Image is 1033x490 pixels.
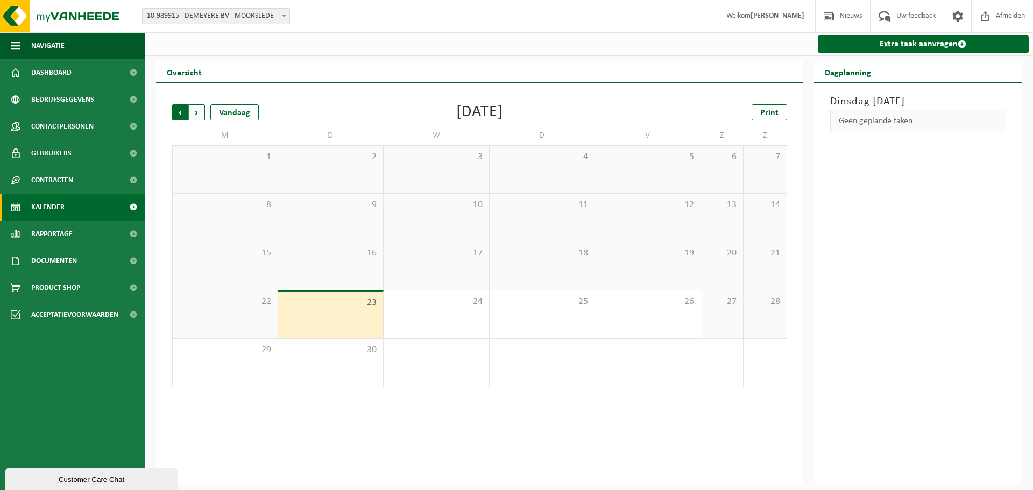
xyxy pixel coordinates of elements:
td: D [490,126,596,145]
span: 6 [706,151,738,163]
span: 10 [389,199,484,211]
span: 12 [600,199,695,211]
td: Z [701,126,744,145]
span: Bedrijfsgegevens [31,86,94,113]
span: Contactpersonen [31,113,94,140]
span: 10-989915 - DEMEYERE BV - MOORSLEDE [142,8,290,24]
span: 3 [389,151,484,163]
h2: Dagplanning [814,61,882,82]
span: Dashboard [31,59,72,86]
span: 11 [495,199,590,211]
span: 4 [495,151,590,163]
span: 5 [600,151,695,163]
span: 2 [284,151,378,163]
span: 18 [495,247,590,259]
iframe: chat widget [5,466,180,490]
span: Volgende [189,104,205,120]
td: Z [744,126,787,145]
span: 17 [389,247,484,259]
span: 20 [706,247,738,259]
span: 13 [706,199,738,211]
span: 16 [284,247,378,259]
span: 8 [178,199,272,211]
span: 30 [284,344,378,356]
span: 29 [178,344,272,356]
span: 9 [284,199,378,211]
span: 21 [749,247,781,259]
span: 25 [495,296,590,308]
div: Geen geplande taken [830,110,1007,132]
span: 26 [600,296,695,308]
h3: Dinsdag [DATE] [830,94,1007,110]
strong: [PERSON_NAME] [751,12,804,20]
span: 15 [178,247,272,259]
td: D [278,126,384,145]
span: 10-989915 - DEMEYERE BV - MOORSLEDE [143,9,289,24]
span: Navigatie [31,32,65,59]
span: Product Shop [31,274,80,301]
span: Vorige [172,104,188,120]
span: Print [760,109,779,117]
a: Print [752,104,787,120]
div: Vandaag [210,104,259,120]
td: W [384,126,490,145]
div: [DATE] [456,104,503,120]
td: V [595,126,701,145]
span: Acceptatievoorwaarden [31,301,118,328]
span: Contracten [31,167,73,194]
span: 22 [178,296,272,308]
span: Kalender [31,194,65,221]
td: M [172,126,278,145]
span: 24 [389,296,484,308]
span: Rapportage [31,221,73,247]
span: Documenten [31,247,77,274]
span: Gebruikers [31,140,72,167]
a: Extra taak aanvragen [818,35,1029,53]
h2: Overzicht [156,61,213,82]
span: 19 [600,247,695,259]
span: 7 [749,151,781,163]
span: 23 [284,297,378,309]
span: 27 [706,296,738,308]
span: 14 [749,199,781,211]
span: 1 [178,151,272,163]
span: 28 [749,296,781,308]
